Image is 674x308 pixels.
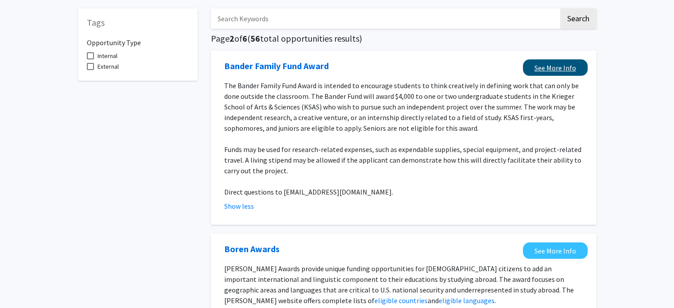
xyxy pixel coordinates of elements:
a: Opens in a new tab [224,242,280,256]
button: Search [560,8,596,29]
button: Show less [224,201,254,211]
a: Opens in a new tab [224,59,329,73]
span: The Bander Family Fund Award is intended to encourage students to think creatively in defining wo... [224,81,579,133]
input: Search Keywords [211,8,559,29]
a: Opens in a new tab [523,242,588,259]
span: External [97,61,119,72]
a: Opens in a new tab [523,59,588,76]
a: eligible countries [374,296,428,305]
iframe: Chat [7,268,38,301]
span: 2 [230,33,234,44]
a: eligible languages [439,296,495,305]
p: [PERSON_NAME] Awards provide unique funding opportunities for [DEMOGRAPHIC_DATA] citizens to add ... [224,263,583,306]
span: 56 [250,33,260,44]
h5: Page of ( total opportunities results) [211,33,596,44]
span: Funds may be used for research-related expenses, such as expendable supplies, special equipment, ... [224,145,581,175]
span: Internal [97,51,117,61]
h6: Opportunity Type [87,31,189,47]
span: Direct questions to [EMAIL_ADDRESS][DOMAIN_NAME]. [224,187,393,196]
h5: Tags [87,17,189,28]
span: 6 [242,33,247,44]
